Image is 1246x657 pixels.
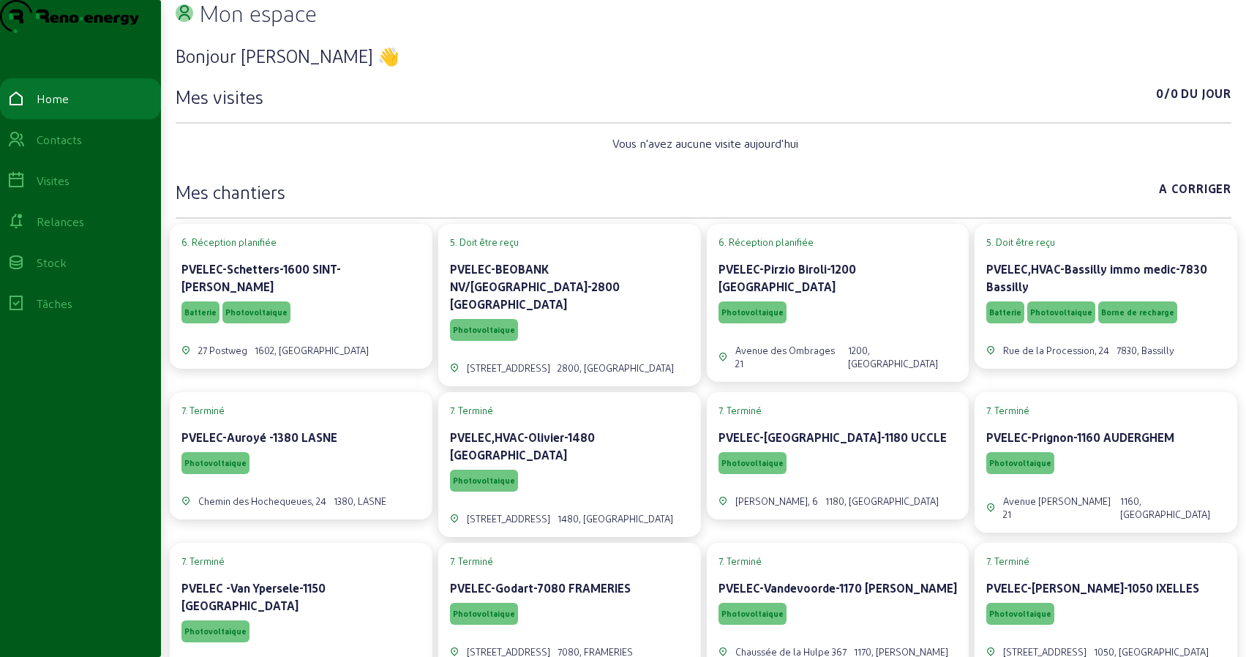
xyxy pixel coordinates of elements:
cam-card-tag: 6. Réception planifiée [718,236,958,249]
div: Tâches [37,295,72,312]
span: Vous n'avez aucune visite aujourd'hui [612,135,798,152]
div: 1160, [GEOGRAPHIC_DATA] [1120,495,1226,521]
cam-card-tag: 7. Terminé [450,404,689,417]
div: [STREET_ADDRESS] [467,512,550,525]
cam-card-tag: 5. Doit être reçu [986,236,1226,249]
cam-card-title: PVELEC-Pirzio Biroli-1200 [GEOGRAPHIC_DATA] [718,262,856,293]
cam-card-title: PVELEC-BEOBANK NV/[GEOGRAPHIC_DATA]-2800 [GEOGRAPHIC_DATA] [450,262,620,311]
span: Batterie [184,307,217,318]
cam-card-tag: 7. Terminé [181,404,421,417]
div: 1602, [GEOGRAPHIC_DATA] [255,344,369,357]
cam-card-tag: 5. Doit être reçu [450,236,689,249]
div: [PERSON_NAME], 6 [735,495,818,508]
h3: Mes chantiers [176,180,285,203]
div: Visites [37,172,70,189]
cam-card-title: PVELEC-Schetters-1600 SINT-[PERSON_NAME] [181,262,341,293]
cam-card-tag: 7. Terminé [718,555,958,568]
h3: Bonjour [PERSON_NAME] 👋 [176,44,1231,67]
cam-card-title: PVELEC,HVAC-Bassilly immo medic-7830 Bassilly [986,262,1207,293]
div: Avenue des Ombrages 21 [735,344,841,370]
span: Photovoltaique [989,458,1051,468]
span: Photovoltaique [721,307,784,318]
span: Photovoltaique [721,609,784,619]
div: Rue de la Procession, 24 [1003,344,1109,357]
span: Photovoltaique [453,609,515,619]
span: Photovoltaique [184,626,247,637]
cam-card-tag: 7. Terminé [181,555,421,568]
cam-card-tag: 7. Terminé [718,404,958,417]
span: A corriger [1159,180,1231,203]
div: Relances [37,213,84,230]
div: 1180, [GEOGRAPHIC_DATA] [825,495,939,508]
div: 27 Postweg [198,344,247,357]
span: Batterie [989,307,1021,318]
h3: Mes visites [176,85,263,108]
span: Photovoltaique [989,609,1051,619]
span: Photovoltaique [453,325,515,335]
span: Photovoltaique [721,458,784,468]
cam-card-title: PVELEC -Van Ypersele-1150 [GEOGRAPHIC_DATA] [181,581,326,612]
div: Home [37,90,69,108]
cam-card-tag: 7. Terminé [986,404,1226,417]
cam-card-title: PVELEC-[GEOGRAPHIC_DATA]-1180 UCCLE [718,430,947,444]
span: Photovoltaique [453,476,515,486]
cam-card-tag: 6. Réception planifiée [181,236,421,249]
div: Contacts [37,131,82,149]
span: 0/0 [1156,85,1178,108]
div: Avenue [PERSON_NAME] 21 [1003,495,1113,521]
div: 1380, LASNE [334,495,386,508]
cam-card-title: PVELEC,HVAC-Olivier-1480 [GEOGRAPHIC_DATA] [450,430,595,462]
div: 7830, Bassilly [1116,344,1174,357]
div: [STREET_ADDRESS] [467,361,550,375]
cam-card-tag: 7. Terminé [986,555,1226,568]
span: Photovoltaique [184,458,247,468]
cam-card-title: PVELEC-Vandevoorde-1170 [PERSON_NAME] [718,581,957,595]
cam-card-tag: 7. Terminé [450,555,689,568]
cam-card-title: PVELEC-Godart-7080 FRAMERIES [450,581,631,595]
div: 1200, [GEOGRAPHIC_DATA] [848,344,958,370]
span: Du jour [1181,85,1231,108]
cam-card-title: PVELEC-[PERSON_NAME]-1050 IXELLES [986,581,1199,595]
div: 1480, [GEOGRAPHIC_DATA] [558,512,673,525]
span: Photovoltaique [225,307,288,318]
div: Stock [37,254,67,271]
span: Borne de recharge [1101,307,1174,318]
div: Chemin des Hochequeues, 24 [198,495,326,508]
div: 2800, [GEOGRAPHIC_DATA] [558,361,674,375]
cam-card-title: PVELEC-Auroyé -1380 LASNE [181,430,337,444]
span: Photovoltaique [1030,307,1092,318]
cam-card-title: PVELEC-Prignon-1160 AUDERGHEM [986,430,1174,444]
